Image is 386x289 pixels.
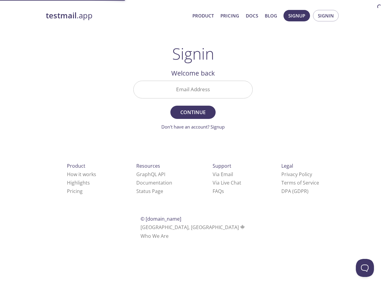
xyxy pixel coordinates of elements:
[192,12,214,20] a: Product
[288,12,305,20] span: Signup
[161,124,225,130] a: Don't have an account? Signup
[213,179,241,186] a: Via Live Chat
[213,163,231,169] span: Support
[213,171,233,178] a: Via Email
[313,10,339,21] button: Signin
[220,12,239,20] a: Pricing
[136,179,172,186] a: Documentation
[46,11,188,21] a: testmail.app
[141,216,181,222] span: © [DOMAIN_NAME]
[283,10,310,21] button: Signup
[67,179,90,186] a: Highlights
[281,188,308,194] a: DPA (GDPR)
[46,10,77,21] strong: testmail
[136,188,163,194] a: Status Page
[170,106,216,119] button: Continue
[141,233,169,239] a: Who We Are
[213,188,224,194] a: FAQ
[177,108,209,117] span: Continue
[222,188,224,194] span: s
[281,171,312,178] a: Privacy Policy
[172,45,214,63] h1: Signin
[318,12,334,20] span: Signin
[136,163,160,169] span: Resources
[67,171,96,178] a: How it works
[133,68,253,78] h2: Welcome back
[265,12,277,20] a: Blog
[141,224,246,231] span: [GEOGRAPHIC_DATA], [GEOGRAPHIC_DATA]
[246,12,258,20] a: Docs
[281,179,319,186] a: Terms of Service
[67,188,83,194] a: Pricing
[281,163,293,169] span: Legal
[136,171,165,178] a: GraphQL API
[356,259,374,277] iframe: Help Scout Beacon - Open
[67,163,85,169] span: Product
